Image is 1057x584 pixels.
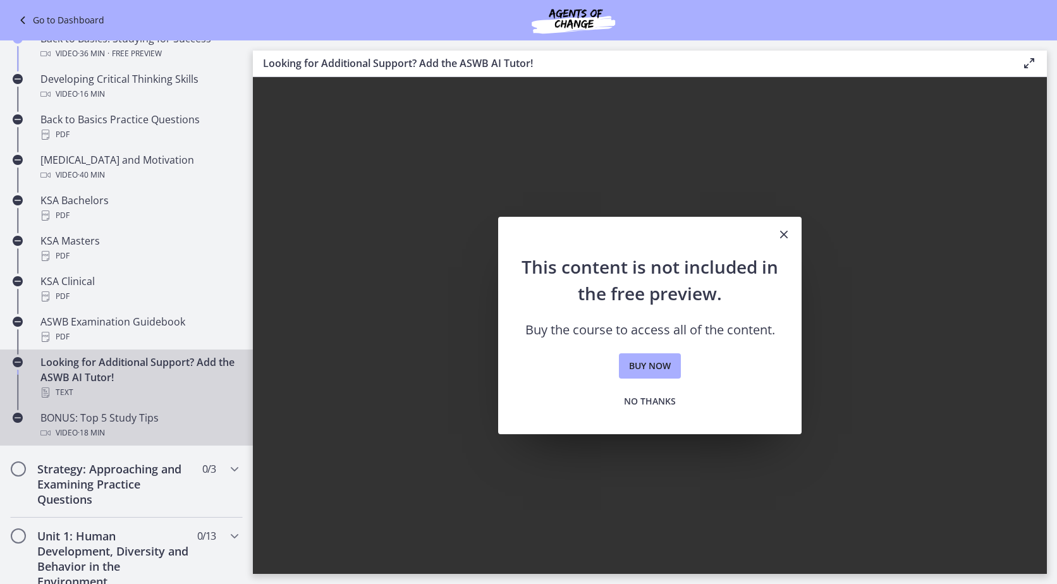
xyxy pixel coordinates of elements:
div: Text [40,385,238,400]
div: Back to Basics Practice Questions [40,112,238,142]
div: KSA Masters [40,233,238,264]
span: · [107,46,109,61]
div: PDF [40,248,238,264]
img: Agents of Change [498,5,649,35]
button: Close [766,217,802,253]
div: ASWB Examination Guidebook [40,314,238,344]
div: PDF [40,208,238,223]
span: 0 / 3 [202,461,216,477]
div: Developing Critical Thinking Skills [40,71,238,102]
span: · 18 min [78,425,105,441]
div: Video [40,46,238,61]
a: Buy now [619,353,681,379]
div: Video [40,167,238,183]
a: Go to Dashboard [15,13,104,28]
div: Looking for Additional Support? Add the ASWB AI Tutor! [40,355,238,400]
span: No thanks [624,394,676,409]
span: Free preview [112,46,162,61]
h3: Looking for Additional Support? Add the ASWB AI Tutor! [263,56,1001,71]
div: Video [40,87,238,102]
p: Buy the course to access all of the content. [518,322,781,338]
div: KSA Clinical [40,274,238,304]
span: · 36 min [78,46,105,61]
div: BONUS: Top 5 Study Tips [40,410,238,441]
span: · 40 min [78,167,105,183]
div: PDF [40,329,238,344]
h2: Strategy: Approaching and Examining Practice Questions [37,461,192,507]
span: Buy now [629,358,671,374]
div: [MEDICAL_DATA] and Motivation [40,152,238,183]
span: · 16 min [78,87,105,102]
span: 0 / 13 [197,528,216,544]
div: Video [40,425,238,441]
div: PDF [40,289,238,304]
div: PDF [40,127,238,142]
div: KSA Bachelors [40,193,238,223]
div: Back to Basics: Studying for Success [40,31,238,61]
button: No thanks [614,389,686,414]
h2: This content is not included in the free preview. [518,253,781,307]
